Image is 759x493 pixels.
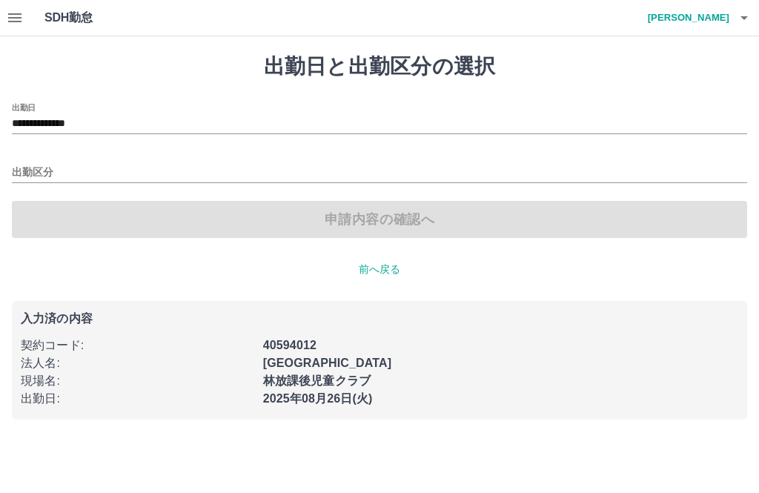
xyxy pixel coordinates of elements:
[21,337,254,354] p: 契約コード :
[263,339,316,351] b: 40594012
[263,357,392,369] b: [GEOGRAPHIC_DATA]
[21,354,254,372] p: 法人名 :
[21,390,254,408] p: 出勤日 :
[21,313,738,325] p: 入力済の内容
[263,374,371,387] b: 林放課後児童クラブ
[12,54,747,79] h1: 出勤日と出勤区分の選択
[21,372,254,390] p: 現場名 :
[12,102,36,113] label: 出勤日
[263,392,373,405] b: 2025年08月26日(火)
[12,262,747,277] p: 前へ戻る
